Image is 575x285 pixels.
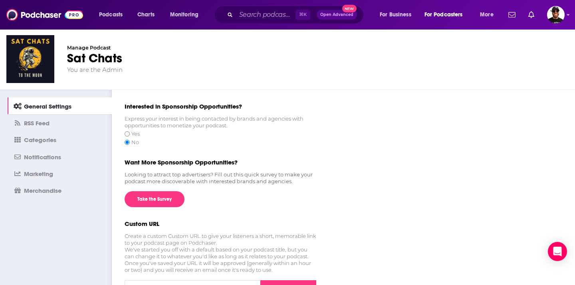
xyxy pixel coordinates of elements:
div: Search podcasts, credits, & more... [222,6,371,24]
a: Notifications [8,148,112,165]
a: Show notifications dropdown [505,8,519,22]
span: Open Advanced [320,13,353,17]
div: Want More Sponsorship Opportunities? [125,158,316,166]
button: open menu [474,8,504,21]
input: No [125,139,130,146]
span: For Podcasters [424,9,463,20]
button: Show profile menu [547,6,565,24]
img: Podchaser - Follow, Share and Rate Podcasts [6,7,83,22]
span: Logged in as Stewart from Sat Chats [547,6,565,24]
span: RSS Feed [24,119,50,127]
button: open menu [419,8,474,21]
span: General Settings [24,103,71,110]
input: Yes [125,131,130,137]
span: Monitoring [170,9,198,20]
p: We've started you off with a default based on your podcast title, but you can change it to whatev... [125,246,316,260]
a: Merchandise [8,182,112,198]
button: open menu [374,8,421,21]
label: No [125,139,316,146]
span: More [480,9,494,20]
span: ⌘ K [295,10,310,20]
span: Notifications [24,153,61,161]
a: Take the Survey [125,191,184,207]
p: Express your interest in being contacted by brands and agencies with opportunities to monetize yo... [125,115,316,129]
p: Create a custom Custom URL to give your listeners a short, memorable link to your podcast page on... [125,233,316,246]
span: Categories [24,136,56,144]
a: Sat Chats [67,51,122,66]
a: General Settings [8,97,112,114]
span: Podcasts [99,9,123,20]
div: Manage Podcast [67,45,569,51]
span: Merchandise [24,187,61,194]
img: Podcast thumbnail [6,35,54,83]
button: Open AdvancedNew [317,10,357,20]
a: Categories [8,131,112,148]
input: Search podcasts, credits, & more... [236,8,295,21]
img: User Profile [547,6,565,24]
div: Custom URL [125,220,316,228]
span: Charts [137,9,155,20]
a: RSS Feed [8,114,112,131]
button: open menu [165,8,209,21]
span: Marketing [24,170,53,178]
p: Looking to attract top advertisers? Fill out this quick survey to make your podcast more discover... [125,171,316,185]
button: open menu [93,8,133,21]
div: You are the Admin [67,66,569,73]
label: Yes [125,131,316,137]
a: Marketing [8,165,112,182]
span: For Business [380,9,411,20]
a: Charts [132,8,159,21]
a: Show notifications dropdown [525,8,537,22]
span: New [342,5,357,12]
div: Open Intercom Messenger [548,242,567,261]
div: Interested in Sponsorship Opportunities? [125,103,316,110]
p: Once you've saved your URL it will be approved (generally within an hour or two) and you will rec... [125,260,316,280]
